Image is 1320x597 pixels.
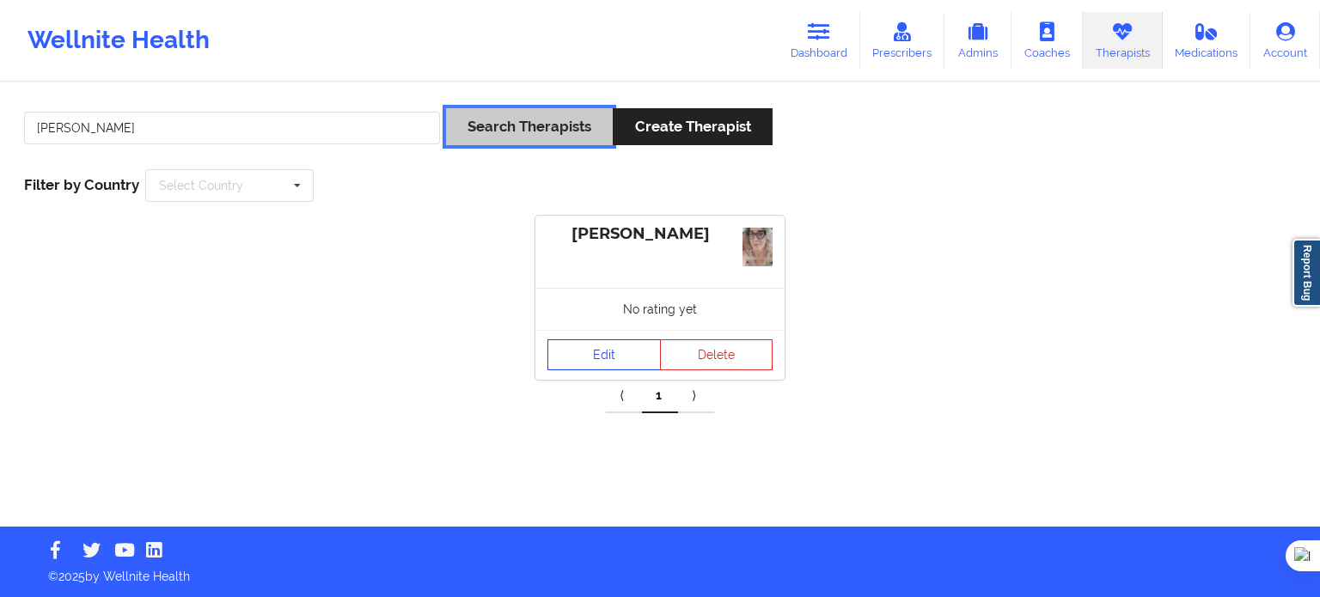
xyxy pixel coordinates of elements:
[159,180,243,192] div: Select Country
[1250,12,1320,69] a: Account
[1163,12,1251,69] a: Medications
[446,108,613,145] button: Search Therapists
[944,12,1011,69] a: Admins
[24,112,440,144] input: Search Keywords
[642,379,678,413] a: 1
[547,339,661,370] a: Edit
[678,379,714,413] a: Next item
[613,108,772,145] button: Create Therapist
[24,176,139,193] span: Filter by Country
[547,224,773,244] div: [PERSON_NAME]
[860,12,945,69] a: Prescribers
[36,556,1284,585] p: © 2025 by Wellnite Health
[1292,239,1320,307] a: Report Bug
[660,339,773,370] button: Delete
[1011,12,1083,69] a: Coaches
[742,228,773,266] img: 1be426bf-3d54-49e3-b8b2-c1b40fad27c61000000430.jpg
[1083,12,1163,69] a: Therapists
[606,379,714,413] div: Pagination Navigation
[535,288,785,330] div: No rating yet
[778,12,860,69] a: Dashboard
[606,379,642,413] a: Previous item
